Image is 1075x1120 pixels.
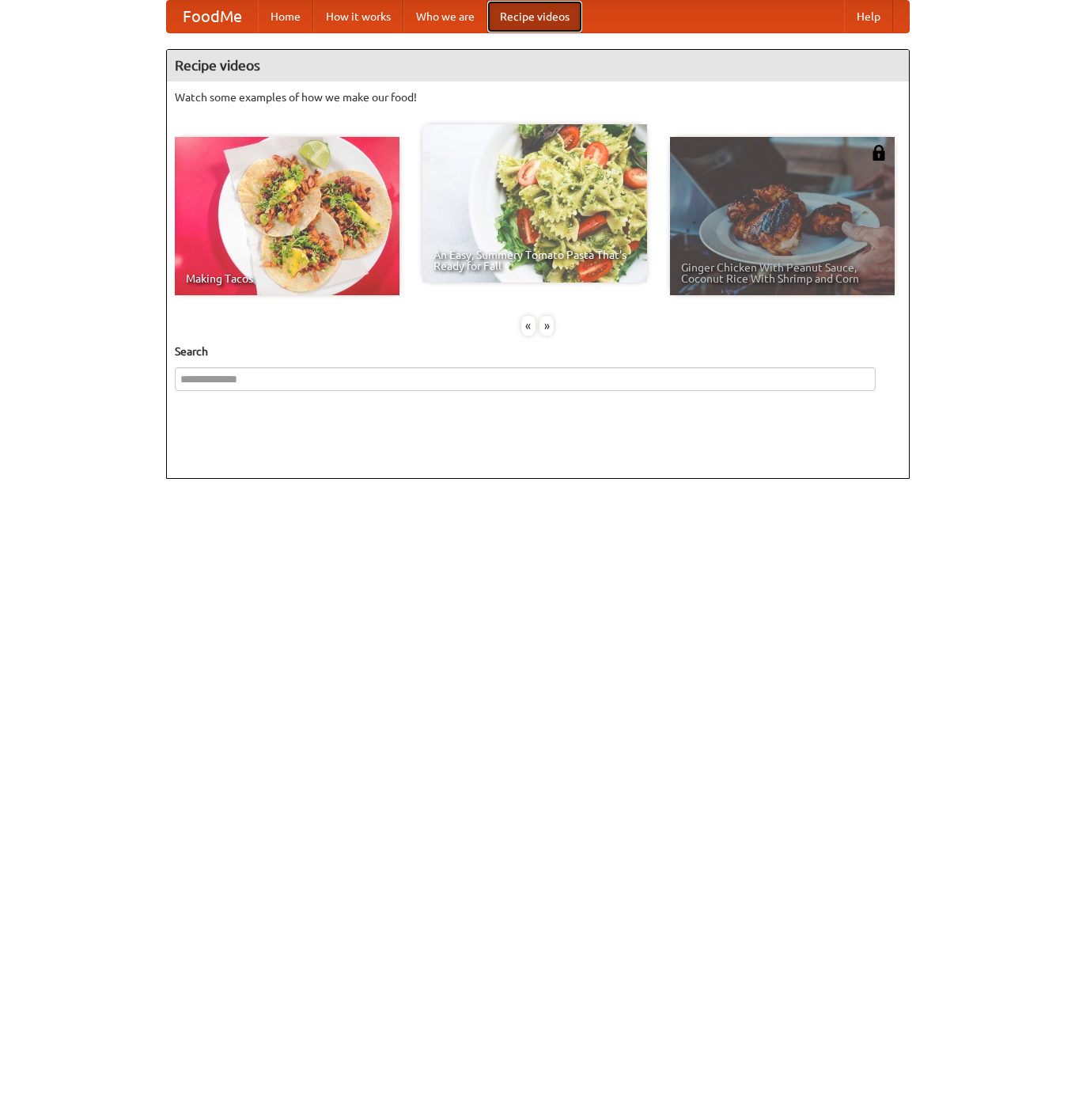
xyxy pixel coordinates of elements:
h4: Recipe videos [167,50,909,82]
a: An Easy, Summery Tomato Pasta That's Ready for Fall [422,124,647,283]
span: Making Tacos [186,273,388,284]
a: Help [844,1,893,32]
h5: Search [175,344,901,359]
img: 483408.png [871,145,887,161]
a: Making Tacos [175,137,399,295]
span: An Easy, Summery Tomato Pasta That's Ready for Fall [433,249,636,271]
p: Watch some examples of how we make our food! [175,89,901,105]
a: Who we are [403,1,487,32]
div: » [539,316,554,336]
a: Recipe videos [487,1,582,32]
a: Home [258,1,313,32]
div: « [521,316,536,336]
a: How it works [313,1,403,32]
a: FoodMe [167,1,258,32]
